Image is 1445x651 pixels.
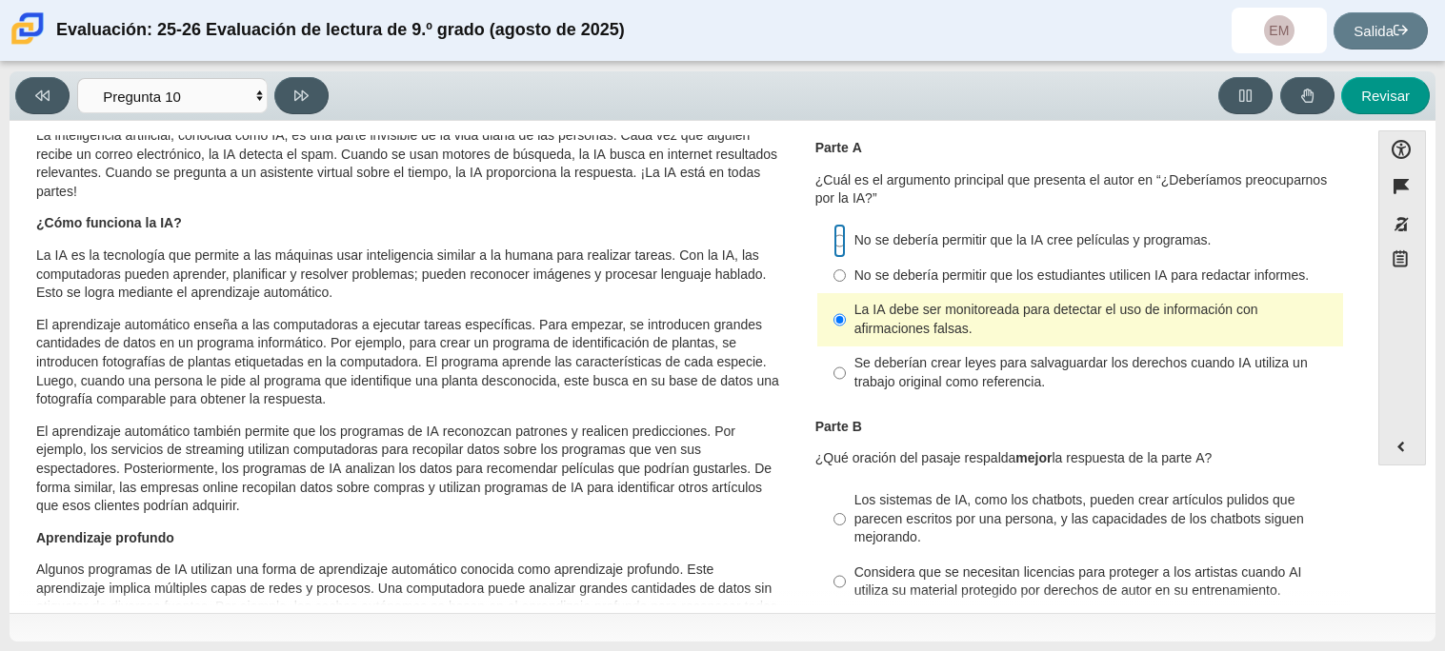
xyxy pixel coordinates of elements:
[1341,77,1430,114] button: Revisar
[1269,23,1289,38] font: EM
[36,127,777,200] font: La inteligencia artificial, conocida como IA, es una parte invisible de la vida diaria de las per...
[1378,130,1426,168] button: Abrir el menú de accesibilidad
[1052,449,1212,466] font: la respuesta de la parte A?
[854,301,1258,337] font: La IA debe ser monitoreada para detectar el uso de información con afirmaciones falsas.
[815,418,862,435] font: Parte B
[1361,88,1410,104] font: Revisar
[19,130,1359,605] div: Elementos de evaluación
[815,449,1016,466] font: ¿Qué oración del pasaje respalda
[854,354,1308,390] font: Se deberían crear leyes para salvaguardar los derechos cuando IA utiliza un trabajo original como...
[815,171,1327,207] font: ¿Cuál es el argumento principal que presenta el autor en “¿Deberíamos preocuparnos por la IA?”
[1280,77,1335,114] button: Levanta la mano
[815,139,862,156] font: Parte A
[56,20,625,39] font: Evaluación: 25-26 Evaluación de lectura de 9.º grado (agosto de 2025)
[36,247,766,301] font: La IA es la tecnología que permite a las máquinas usar inteligencia similar a la humana para real...
[854,266,1309,284] font: No se debería permitir que los estudiantes utilicen IA para redactar informes.
[36,423,772,514] font: El aprendizaje automático también permite que los programas de IA reconozcan patrones y realicen ...
[854,491,1304,545] font: Los sistemas de IA, como los chatbots, pueden crear artículos pulidos que parecen escritos por un...
[1378,206,1426,243] button: Activar o desactivar el enmascaramiento de respuesta
[8,9,48,49] img: Escuela Carmen de Ciencia y Tecnología
[854,563,1302,600] font: Considera que se necesitan licencias para proteger a los artistas cuando AI utiliza su material p...
[36,316,779,407] font: El aprendizaje automático enseña a las computadoras a ejecutar tareas específicas. Para empezar, ...
[1354,23,1394,39] font: Salida
[36,214,182,231] font: ¿Cómo funciona la IA?
[36,529,174,546] font: Aprendizaje profundo
[8,35,48,51] a: Escuela Carmen de Ciencia y Tecnología
[1334,12,1428,49] a: Salida
[1015,449,1052,466] font: mejor
[1378,243,1426,282] button: Bloc
[1378,168,1426,205] button: Elemento de bandera
[854,231,1212,248] font: No se debería permitir que la IA cree películas y programas.
[36,561,777,634] font: Algunos programas de IA utilizan una forma de aprendizaje automático conocida como aprendizaje pr...
[1379,428,1425,464] button: Expand menu. Displays the button labels.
